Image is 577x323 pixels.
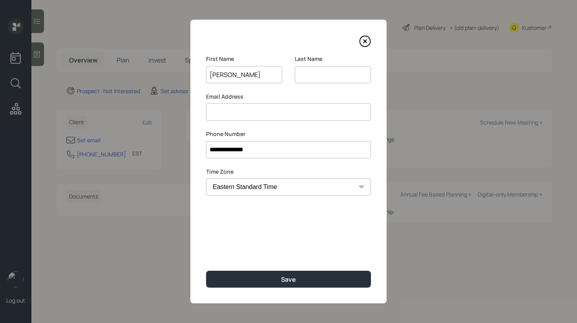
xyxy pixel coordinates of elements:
[206,55,282,63] label: First Name
[295,55,371,63] label: Last Name
[281,275,296,284] div: Save
[206,168,371,176] label: Time Zone
[206,271,371,288] button: Save
[206,93,371,101] label: Email Address
[206,130,371,138] label: Phone Number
